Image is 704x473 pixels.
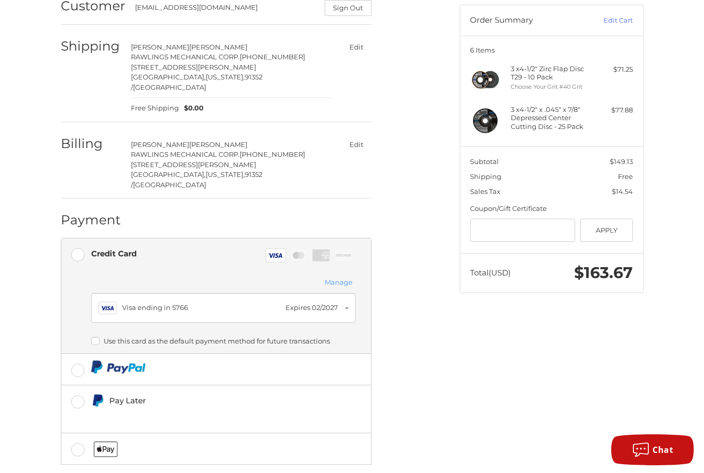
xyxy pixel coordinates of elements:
h2: Payment [61,212,121,228]
button: Visa ending in 5766Expires 02/2027 [91,293,356,323]
span: Shipping [470,172,501,181]
img: PayPal icon [91,361,145,373]
span: $163.67 [574,263,633,282]
span: [PERSON_NAME] [131,140,189,149]
span: RAWLINGS MECHANICAL CORP. [131,53,240,61]
h3: 6 Items [470,46,633,54]
label: Use this card as the default payment method for future transactions [91,337,356,345]
h2: Shipping [61,38,121,54]
span: [PERSON_NAME] [131,43,189,51]
button: Chat [611,434,694,465]
img: Pay Later icon [91,394,104,407]
span: [US_STATE], [206,170,245,178]
h3: Order Summary [470,15,581,26]
img: Applepay icon [94,442,118,457]
span: RAWLINGS MECHANICAL CORP. [131,150,240,158]
div: Credit Card [91,245,137,262]
span: [PERSON_NAME] [189,140,247,149]
span: Subtotal [470,157,499,166]
span: [GEOGRAPHIC_DATA], [131,73,206,81]
span: [US_STATE], [206,73,245,81]
input: Gift Certificate or Coupon Code [470,219,575,242]
a: Edit Cart [581,15,633,26]
button: Apply [580,219,633,242]
span: Total (USD) [470,268,511,278]
span: 91352 / [131,170,262,189]
span: [PERSON_NAME] [189,43,247,51]
h4: 3 x 4-1/2" x .045" x 7/8" Depressed Center Cutting Disc - 25 Pack [511,105,590,131]
div: Visa ending in 5766 [122,303,281,313]
span: [STREET_ADDRESS][PERSON_NAME] [131,63,256,71]
div: $77.88 [592,105,633,116]
h4: 3 x 4-1/2" Zirc Flap Disc T29 - 10 Pack [511,64,590,81]
span: $14.54 [612,187,633,195]
span: [GEOGRAPHIC_DATA] [133,83,206,91]
span: Sales Tax [470,187,500,195]
span: Free [618,172,633,181]
div: $71.25 [592,64,633,75]
li: Choose Your Grit #40 Grit [511,83,590,91]
span: [STREET_ADDRESS][PERSON_NAME] [131,160,256,169]
button: Edit [342,40,372,55]
span: [PHONE_NUMBER] [240,53,305,61]
span: Chat [652,444,673,455]
span: [GEOGRAPHIC_DATA], [131,170,206,178]
div: Pay Later [109,392,300,409]
span: Free Shipping [131,103,179,113]
button: Manage [322,277,356,288]
span: 91352 / [131,73,262,91]
span: $0.00 [179,103,204,113]
div: Coupon/Gift Certificate [470,204,633,214]
div: [EMAIL_ADDRESS][DOMAIN_NAME] [135,3,314,16]
span: [GEOGRAPHIC_DATA] [133,181,206,189]
div: Expires 02/2027 [286,303,338,313]
h2: Billing [61,136,121,152]
span: $149.13 [610,157,633,166]
span: [PHONE_NUMBER] [240,150,305,158]
iframe: PayPal Message 1 [91,411,300,420]
button: Edit [342,137,372,152]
